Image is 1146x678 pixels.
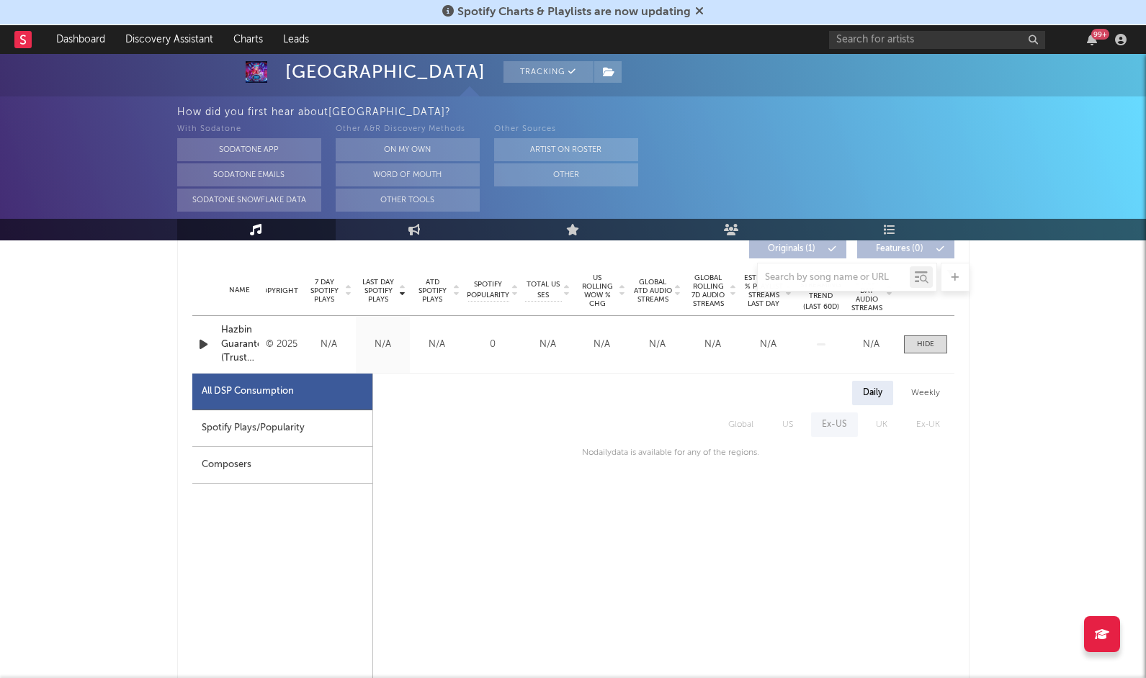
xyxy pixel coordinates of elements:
div: Spotify Plays/Popularity [192,410,372,447]
button: Originals(1) [749,240,846,258]
div: N/A [305,338,352,352]
button: Features(0) [857,240,954,258]
div: Composers [192,447,372,484]
button: Other [494,163,638,186]
div: © 2025 [266,336,297,353]
button: Sodatone Emails [177,163,321,186]
div: Other Sources [494,121,638,138]
a: Dashboard [46,25,115,54]
div: N/A [413,338,460,352]
span: Features ( 0 ) [867,245,933,253]
div: 99 + [1091,29,1109,40]
div: 0 [467,338,518,352]
button: On My Own [336,138,480,161]
a: Discovery Assistant [115,25,223,54]
div: N/A [578,338,626,352]
a: Charts [223,25,273,54]
input: Search for artists [829,31,1045,49]
div: Other A&R Discovery Methods [336,121,480,138]
div: Daily [852,381,893,405]
div: [GEOGRAPHIC_DATA] [285,61,485,83]
button: Sodatone Snowflake Data [177,189,321,212]
div: N/A [689,338,737,352]
a: Hazbin Guarantee (Trust Us) [221,323,259,366]
button: Other Tools [336,189,480,212]
button: Sodatone App [177,138,321,161]
a: Leads [273,25,319,54]
button: Tracking [503,61,594,83]
div: All DSP Consumption [192,374,372,410]
div: Weekly [900,381,951,405]
span: Dismiss [695,6,704,18]
div: N/A [359,338,406,352]
span: Spotify Charts & Playlists are now updating [457,6,691,18]
div: N/A [633,338,681,352]
div: N/A [525,338,570,352]
button: Artist on Roster [494,138,638,161]
input: Search by song name or URL [758,272,910,284]
span: Originals ( 1 ) [758,245,825,253]
div: N/A [850,338,893,352]
div: With Sodatone [177,121,321,138]
div: All DSP Consumption [202,383,294,400]
button: 99+ [1087,34,1097,45]
div: No daily data is available for any of the regions. [568,444,759,461]
div: N/A [744,338,792,352]
button: Word Of Mouth [336,163,480,186]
